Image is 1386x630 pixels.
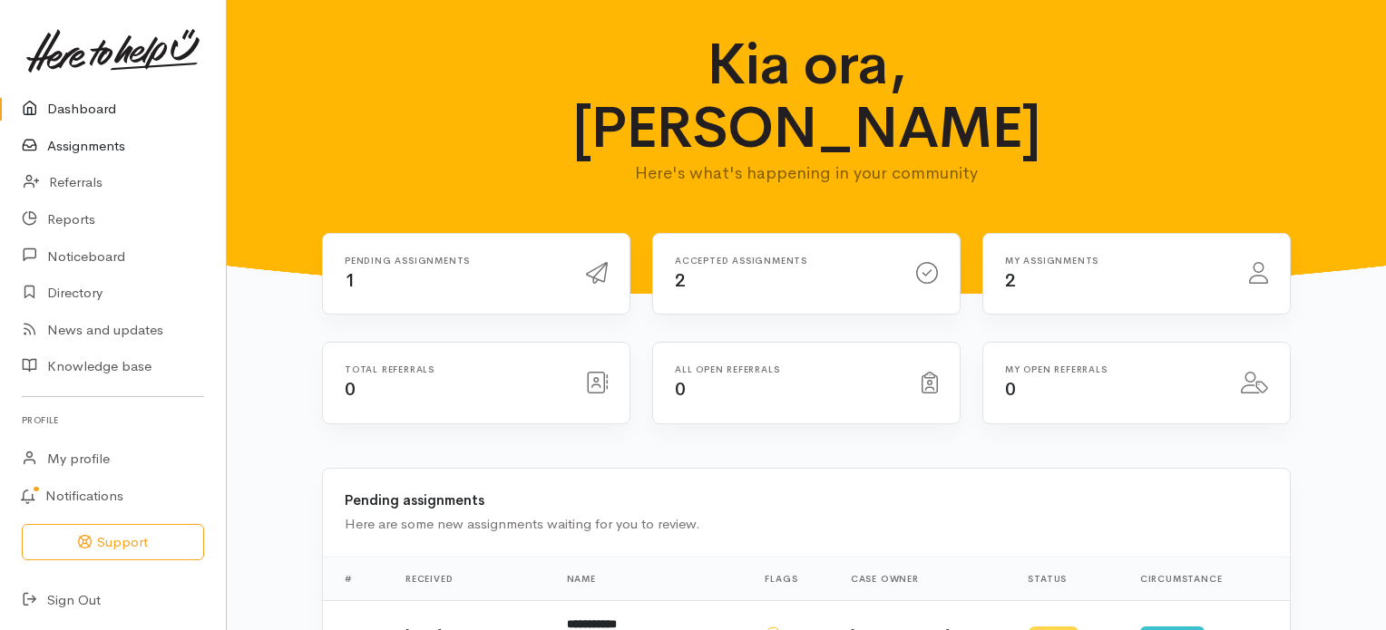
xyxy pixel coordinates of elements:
[345,256,564,266] h6: Pending assignments
[391,557,552,600] th: Received
[345,491,484,509] b: Pending assignments
[552,557,751,600] th: Name
[22,408,204,432] h6: Profile
[345,378,356,401] span: 0
[345,269,356,292] span: 1
[675,378,686,401] span: 0
[1005,378,1016,401] span: 0
[345,514,1268,535] div: Here are some new assignments waiting for you to review.
[675,364,900,374] h6: All open referrals
[323,557,391,600] th: #
[675,269,686,292] span: 2
[539,160,1075,186] p: Here's what's happening in your community
[1005,364,1219,374] h6: My open referrals
[1126,557,1290,600] th: Circumstance
[1005,256,1227,266] h6: My assignments
[1013,557,1125,600] th: Status
[539,33,1075,160] h1: Kia ora, [PERSON_NAME]
[1005,269,1016,292] span: 2
[750,557,835,600] th: Flags
[22,524,204,561] button: Support
[345,364,564,374] h6: Total referrals
[836,557,1014,600] th: Case Owner
[675,256,894,266] h6: Accepted assignments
